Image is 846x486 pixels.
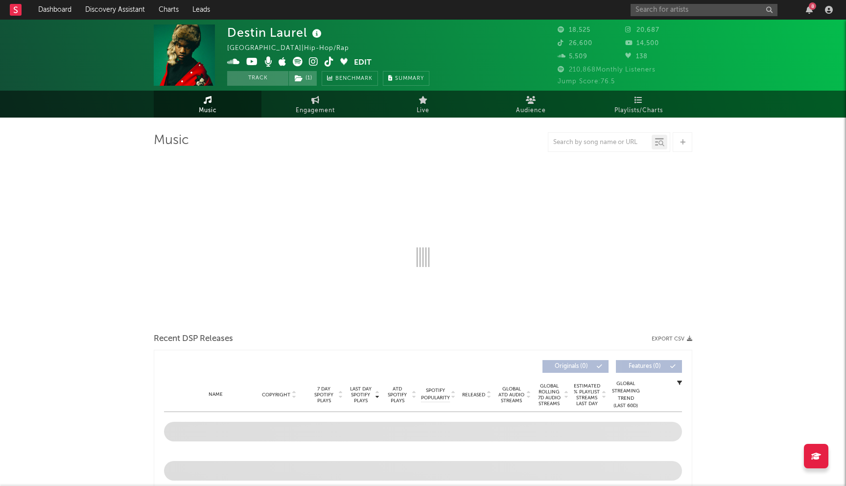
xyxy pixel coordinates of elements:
input: Search by song name or URL [548,139,652,146]
div: [GEOGRAPHIC_DATA] | Hip-Hop/Rap [227,43,360,54]
div: 8 [809,2,816,10]
button: Export CSV [652,336,692,342]
span: Originals ( 0 ) [549,364,594,369]
span: ATD Spotify Plays [384,386,410,404]
input: Search for artists [631,4,777,16]
span: Audience [516,105,546,117]
div: Destin Laurel [227,24,324,41]
span: Recent DSP Releases [154,333,233,345]
a: Benchmark [322,71,378,86]
span: 18,525 [558,27,590,33]
span: Playlists/Charts [614,105,663,117]
span: Global ATD Audio Streams [498,386,525,404]
button: Features(0) [616,360,682,373]
span: 138 [625,53,648,60]
span: 20,687 [625,27,659,33]
span: Spotify Popularity [421,387,450,402]
span: Estimated % Playlist Streams Last Day [573,383,600,407]
button: Track [227,71,288,86]
div: Name [184,391,248,398]
a: Audience [477,91,585,118]
span: Music [199,105,217,117]
span: 26,600 [558,40,592,47]
button: Edit [354,57,372,69]
span: 210,868 Monthly Listeners [558,67,656,73]
span: Live [417,105,429,117]
span: Features ( 0 ) [622,364,667,369]
span: Global Rolling 7D Audio Streams [536,383,563,407]
span: ( 1 ) [288,71,317,86]
button: Summary [383,71,429,86]
span: 5,509 [558,53,587,60]
a: Live [369,91,477,118]
span: Copyright [262,392,290,398]
span: Jump Score: 76.5 [558,78,615,85]
span: 7 Day Spotify Plays [311,386,337,404]
button: 8 [806,6,813,14]
span: 14,500 [625,40,659,47]
span: Summary [395,76,424,81]
span: Benchmark [335,73,373,85]
button: Originals(0) [542,360,609,373]
span: Released [462,392,485,398]
a: Music [154,91,261,118]
div: Global Streaming Trend (Last 60D) [611,380,640,410]
span: Last Day Spotify Plays [348,386,374,404]
a: Playlists/Charts [585,91,692,118]
span: Engagement [296,105,335,117]
button: (1) [289,71,317,86]
a: Engagement [261,91,369,118]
